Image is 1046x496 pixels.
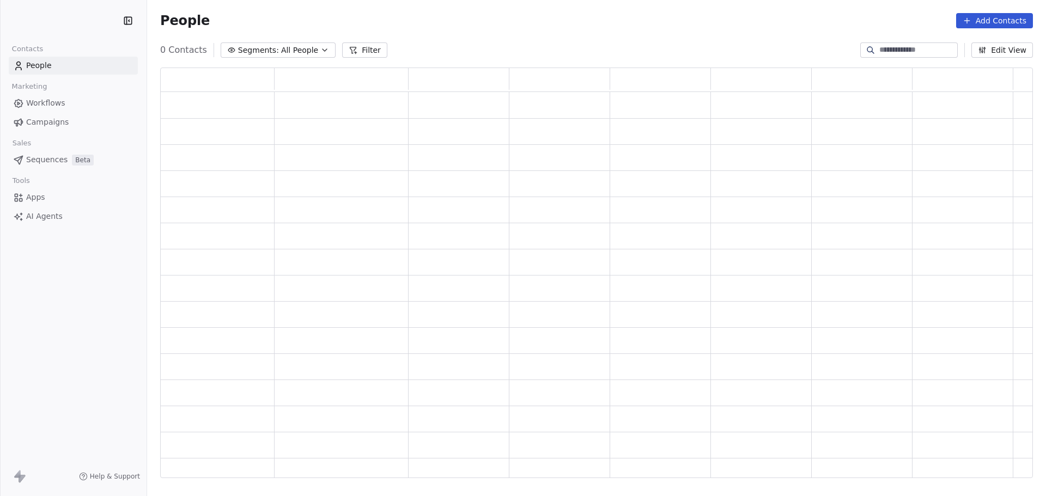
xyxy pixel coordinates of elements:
[90,472,140,481] span: Help & Support
[26,97,65,109] span: Workflows
[26,60,52,71] span: People
[160,44,207,57] span: 0 Contacts
[281,45,318,56] span: All People
[26,211,63,222] span: AI Agents
[26,192,45,203] span: Apps
[7,78,52,95] span: Marketing
[9,57,138,75] a: People
[160,13,210,29] span: People
[79,472,140,481] a: Help & Support
[26,117,69,128] span: Campaigns
[8,173,34,189] span: Tools
[9,207,138,225] a: AI Agents
[956,13,1033,28] button: Add Contacts
[26,154,68,166] span: Sequences
[7,41,48,57] span: Contacts
[9,94,138,112] a: Workflows
[9,188,138,206] a: Apps
[72,155,94,166] span: Beta
[9,113,138,131] a: Campaigns
[9,151,138,169] a: SequencesBeta
[238,45,279,56] span: Segments:
[971,42,1033,58] button: Edit View
[8,135,36,151] span: Sales
[342,42,387,58] button: Filter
